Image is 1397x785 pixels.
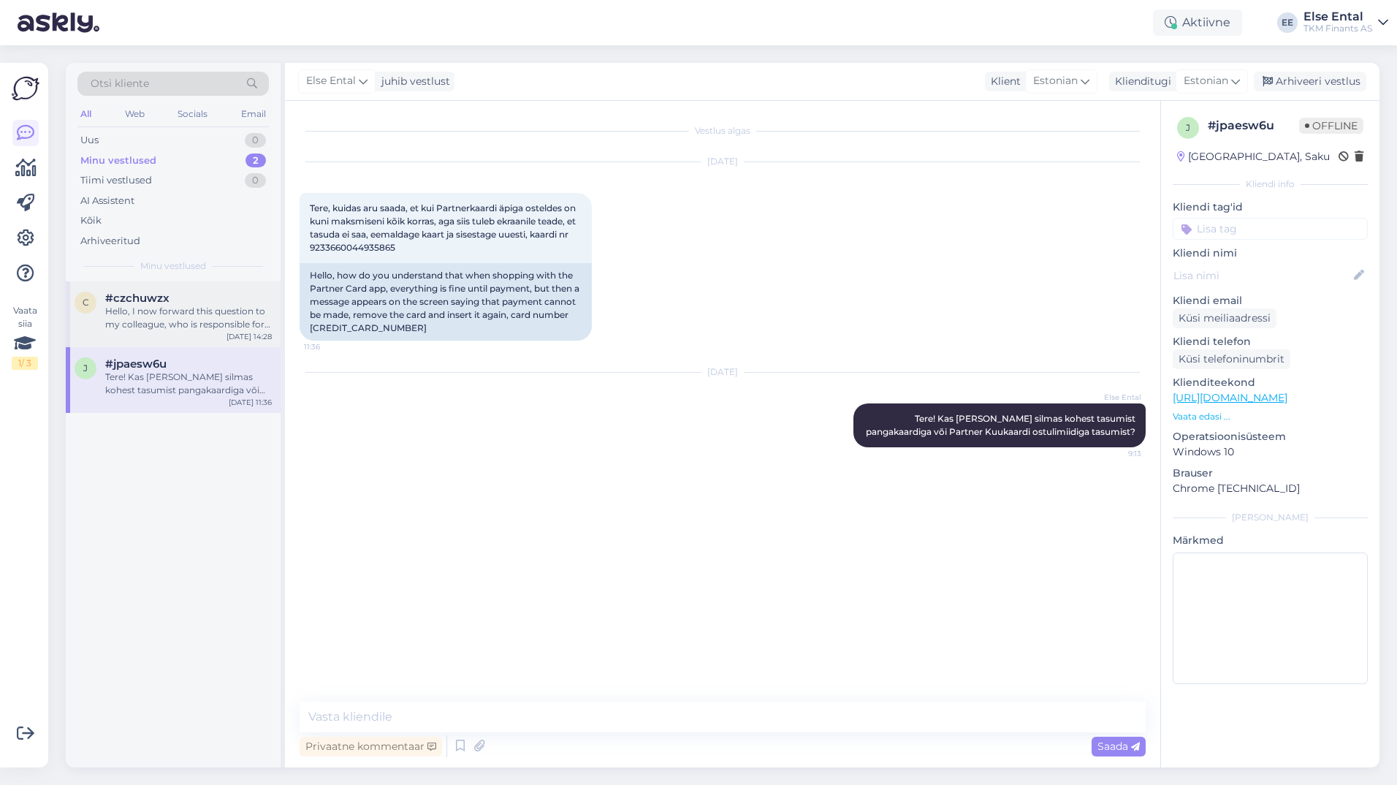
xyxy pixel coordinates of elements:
span: Estonian [1184,73,1228,89]
div: [GEOGRAPHIC_DATA], Saku [1177,149,1330,164]
div: Klient [985,74,1021,89]
div: 2 [245,153,266,168]
div: Minu vestlused [80,153,156,168]
div: juhib vestlust [376,74,450,89]
span: Tere! Kas [PERSON_NAME] silmas kohest tasumist pangakaardiga või Partner Kuukaardi ostulimiidiga ... [866,413,1138,437]
div: # jpaesw6u [1208,117,1299,134]
p: Kliendi email [1173,293,1368,308]
span: Otsi kliente [91,76,149,91]
div: [DATE] [300,365,1146,379]
div: Uus [80,133,99,148]
div: Socials [175,105,210,124]
div: Arhiveeri vestlus [1254,72,1366,91]
span: Saada [1097,740,1140,753]
div: Arhiveeritud [80,234,140,249]
p: Kliendi tag'id [1173,200,1368,215]
div: Web [122,105,148,124]
p: Operatsioonisüsteem [1173,429,1368,444]
div: Kõik [80,213,102,228]
img: Askly Logo [12,75,39,102]
p: Vaata edasi ... [1173,410,1368,423]
span: j [1186,122,1190,133]
a: [URL][DOMAIN_NAME] [1173,391,1287,404]
div: EE [1277,12,1298,33]
span: c [83,297,89,308]
div: 1 / 3 [12,357,38,370]
span: 11:36 [304,341,359,352]
div: [DATE] 14:28 [227,331,272,342]
div: 0 [245,133,266,148]
div: Tere! Kas [PERSON_NAME] silmas kohest tasumist pangakaardiga või Partner Kuukaardi ostulimiidiga ... [105,371,272,397]
span: Else Ental [306,73,356,89]
div: Hello, how do you understand that when shopping with the Partner Card app, everything is fine unt... [300,263,592,341]
input: Lisa tag [1173,218,1368,240]
div: Hello, I now forward this question to my colleague, who is responsible for this. The reply will b... [105,305,272,331]
span: Offline [1299,118,1363,134]
span: Tere, kuidas aru saada, et kui Partnerkaardi äpiga osteldes on kuni maksmiseni kõik korras, aga s... [310,202,578,253]
span: Else Ental [1086,392,1141,403]
div: Vestlus algas [300,124,1146,137]
div: Privaatne kommentaar [300,737,442,756]
div: 0 [245,173,266,188]
input: Lisa nimi [1173,268,1351,284]
span: 9:13 [1086,448,1141,459]
div: [PERSON_NAME] [1173,511,1368,524]
a: Else EntalTKM Finants AS [1303,11,1388,34]
div: Küsi meiliaadressi [1173,308,1276,328]
div: Else Ental [1303,11,1372,23]
p: Windows 10 [1173,444,1368,460]
div: [DATE] [300,155,1146,168]
div: Email [238,105,269,124]
div: Tiimi vestlused [80,173,152,188]
div: TKM Finants AS [1303,23,1372,34]
div: All [77,105,94,124]
div: Aktiivne [1153,10,1242,36]
p: Kliendi telefon [1173,334,1368,349]
p: Klienditeekond [1173,375,1368,390]
div: Vaata siia [12,304,38,370]
p: Chrome [TECHNICAL_ID] [1173,481,1368,496]
p: Kliendi nimi [1173,246,1368,261]
span: #jpaesw6u [105,357,167,371]
div: Küsi telefoninumbrit [1173,349,1290,369]
span: Estonian [1033,73,1078,89]
div: [DATE] 11:36 [229,397,272,408]
div: Kliendi info [1173,178,1368,191]
span: Minu vestlused [140,259,206,273]
p: Märkmed [1173,533,1368,548]
span: #czchuwzx [105,292,170,305]
p: Brauser [1173,466,1368,481]
div: Klienditugi [1109,74,1171,89]
div: AI Assistent [80,194,134,208]
span: j [83,363,88,373]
